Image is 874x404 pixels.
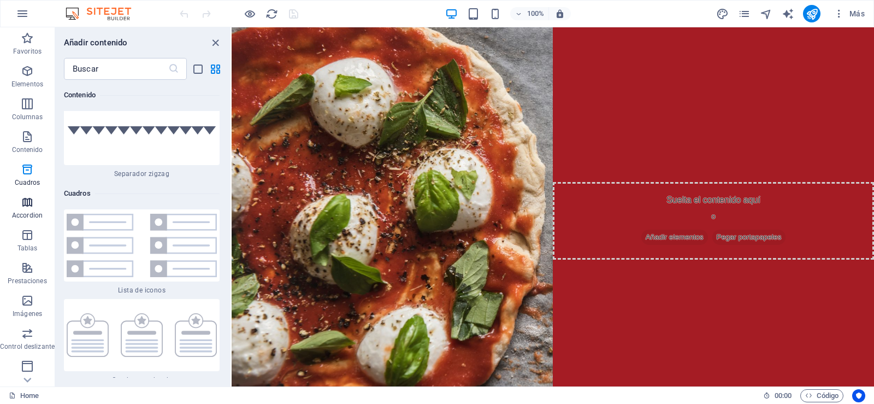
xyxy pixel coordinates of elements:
h6: 100% [527,7,544,20]
button: design [716,7,729,20]
span: 00 00 [775,389,792,402]
p: Favoritos [13,47,42,56]
button: text_generator [781,7,794,20]
p: Cuadros [15,178,40,187]
input: Buscar [64,58,168,80]
button: publish [803,5,820,22]
button: Usercentrics [852,389,865,402]
p: Elementos [11,80,43,89]
span: Cuadros con borde [64,376,220,384]
button: Más [829,5,869,22]
p: Accordion [12,211,43,220]
h6: Contenido [64,89,220,102]
i: Publicar [806,8,818,20]
span: Separador zigzag [64,169,220,178]
span: Lista de iconos [64,286,220,295]
button: navigator [759,7,772,20]
button: reload [265,7,278,20]
button: list-view [191,62,204,75]
h6: Cuadros [64,187,220,200]
h6: Añadir contenido [64,36,127,49]
button: Código [800,389,843,402]
p: Imágenes [13,309,42,318]
a: Haz clic para cancelar la selección y doble clic para abrir páginas [9,389,39,402]
button: 100% [510,7,549,20]
button: Haz clic para salir del modo de previsualización y seguir editando [243,7,256,20]
p: Tablas [17,244,38,253]
i: Diseño (Ctrl+Alt+Y) [716,8,729,20]
img: separator-zigzag.svg [67,124,217,134]
button: close panel [209,36,222,49]
span: Código [805,389,838,402]
button: grid-view [209,62,222,75]
div: Separador zigzag [64,93,220,178]
img: Group16.svg [67,214,217,277]
button: pages [737,7,751,20]
i: Páginas (Ctrl+Alt+S) [738,8,751,20]
p: Contenido [12,145,43,154]
i: Navegador [760,8,772,20]
i: Volver a cargar página [265,8,278,20]
p: Columnas [12,113,43,121]
span: : [782,391,784,400]
img: boxes-bordered.svg [67,313,217,357]
i: AI Writer [782,8,794,20]
p: Prestaciones [8,277,46,285]
span: Más [834,8,865,19]
img: Editor Logo [63,7,145,20]
div: Lista de iconos [64,209,220,295]
i: Al redimensionar, ajustar el nivel de zoom automáticamente para ajustarse al dispositivo elegido. [555,9,565,19]
div: Cuadros con borde [64,299,220,384]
